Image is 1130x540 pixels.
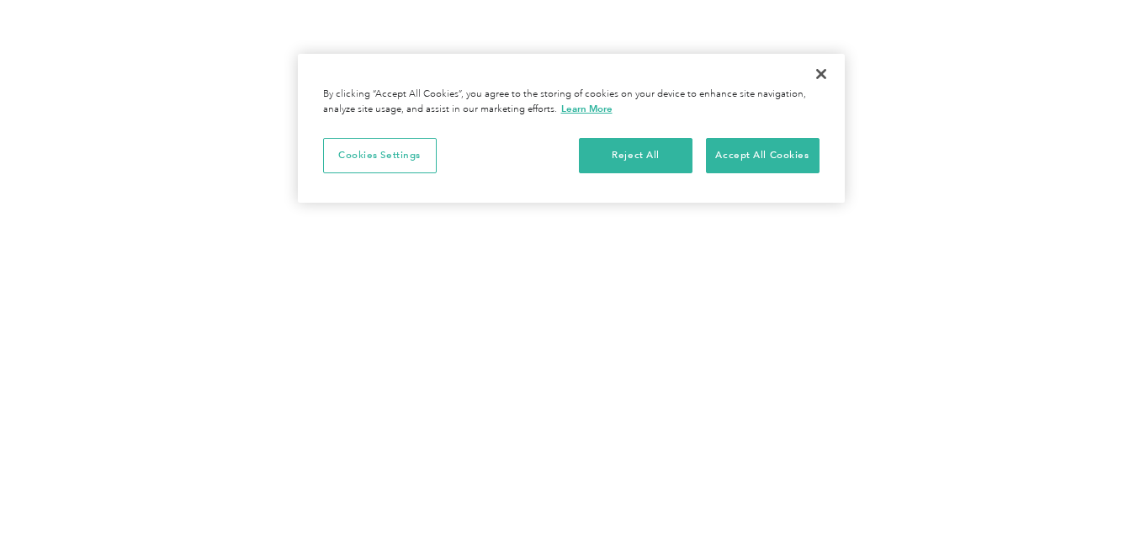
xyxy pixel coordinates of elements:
[803,56,840,93] button: Close
[323,87,820,117] div: By clicking “Accept All Cookies”, you agree to the storing of cookies on your device to enhance s...
[298,54,845,203] div: Cookie banner
[298,54,845,203] div: Privacy
[579,138,692,173] button: Reject All
[706,138,820,173] button: Accept All Cookies
[561,103,613,114] a: More information about your privacy, opens in a new tab
[323,138,437,173] button: Cookies Settings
